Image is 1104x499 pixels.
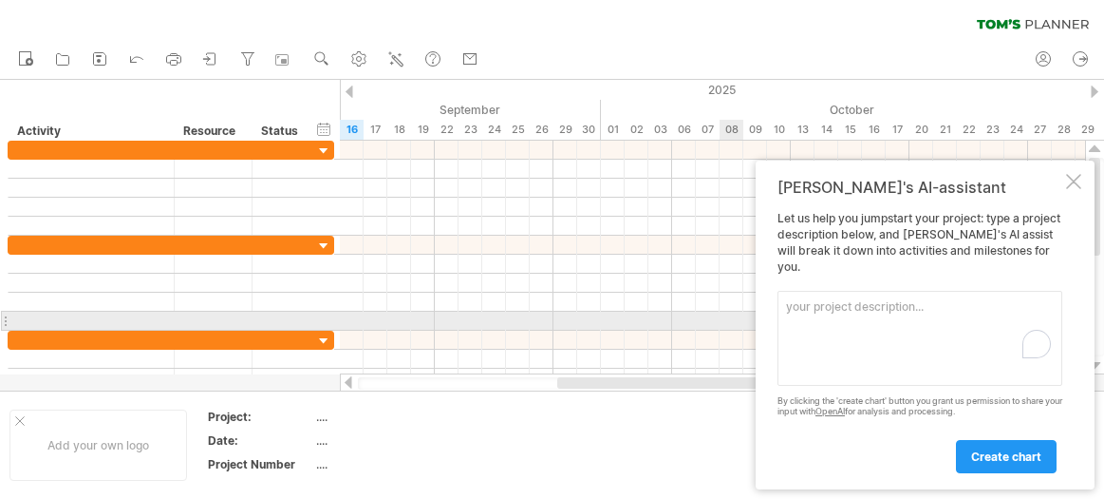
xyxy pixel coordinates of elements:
div: Friday, 17 October 2025 [886,120,909,140]
div: By clicking the 'create chart' button you grant us permission to share your input with for analys... [777,396,1062,417]
div: Activity [17,122,163,141]
textarea: To enrich screen reader interactions, please activate Accessibility in Grammarly extension settings [777,291,1062,386]
a: OpenAI [815,406,845,416]
div: Monday, 22 September 2025 [435,120,458,140]
div: .... [316,409,476,425]
div: Wednesday, 22 October 2025 [957,120,981,140]
div: Date: [208,432,312,449]
div: Wednesday, 17 September 2025 [364,120,387,140]
a: create chart [956,440,1057,473]
div: Friday, 26 September 2025 [530,120,553,140]
div: Thursday, 2 October 2025 [625,120,648,140]
div: Tuesday, 30 September 2025 [577,120,601,140]
div: Tuesday, 28 October 2025 [1052,120,1076,140]
div: .... [316,432,476,449]
div: Wednesday, 24 September 2025 [482,120,506,140]
div: Wednesday, 1 October 2025 [601,120,625,140]
div: Thursday, 16 October 2025 [862,120,886,140]
div: Tuesday, 7 October 2025 [696,120,720,140]
div: Friday, 19 September 2025 [411,120,435,140]
div: Monday, 27 October 2025 [1028,120,1052,140]
div: Tuesday, 23 September 2025 [458,120,482,140]
div: Monday, 6 October 2025 [672,120,696,140]
div: Tuesday, 21 October 2025 [933,120,957,140]
div: Add your own logo [9,410,187,481]
div: Wednesday, 8 October 2025 [720,120,743,140]
div: Wednesday, 29 October 2025 [1076,120,1099,140]
div: Project: [208,409,312,425]
div: Thursday, 23 October 2025 [981,120,1004,140]
div: [PERSON_NAME]'s AI-assistant [777,178,1062,197]
div: Tuesday, 14 October 2025 [814,120,838,140]
div: September 2025 [79,100,601,120]
div: Project Number [208,456,312,472]
div: Friday, 24 October 2025 [1004,120,1028,140]
div: Tuesday, 16 September 2025 [340,120,364,140]
div: Thursday, 18 September 2025 [387,120,411,140]
div: Let us help you jumpstart your project: type a project description below, and [PERSON_NAME]'s AI ... [777,211,1062,472]
div: Thursday, 9 October 2025 [743,120,767,140]
div: Monday, 13 October 2025 [791,120,814,140]
div: Friday, 3 October 2025 [648,120,672,140]
div: Wednesday, 15 October 2025 [838,120,862,140]
div: Monday, 29 September 2025 [553,120,577,140]
div: Resource [183,122,241,141]
div: .... [316,456,476,472]
div: Monday, 20 October 2025 [909,120,933,140]
div: Status [261,122,303,141]
div: Friday, 10 October 2025 [767,120,791,140]
div: Thursday, 25 September 2025 [506,120,530,140]
span: create chart [971,450,1041,464]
